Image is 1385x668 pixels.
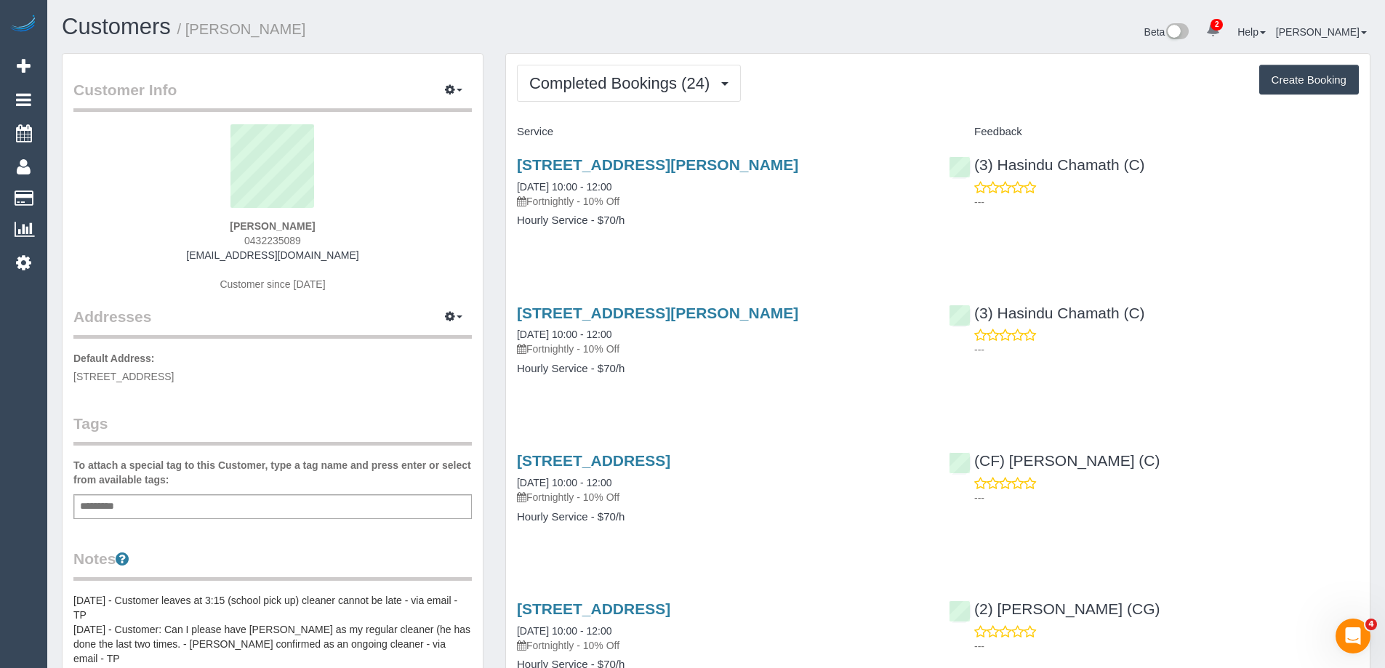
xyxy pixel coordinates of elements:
a: Help [1237,26,1266,38]
span: Completed Bookings (24) [529,74,717,92]
a: (3) Hasindu Chamath (C) [949,305,1145,321]
a: [DATE] 10:00 - 12:00 [517,181,611,193]
a: Customers [62,14,171,39]
a: [DATE] 10:00 - 12:00 [517,625,611,637]
p: Fortnightly - 10% Off [517,194,927,209]
img: Automaid Logo [9,15,38,35]
span: 0432235089 [244,235,301,246]
span: Customer since [DATE] [220,278,325,290]
p: Fortnightly - 10% Off [517,342,927,356]
h4: Feedback [949,126,1359,138]
legend: Notes [73,548,472,581]
img: New interface [1165,23,1189,42]
a: [STREET_ADDRESS] [517,452,670,469]
button: Completed Bookings (24) [517,65,741,102]
button: Create Booking [1259,65,1359,95]
span: [STREET_ADDRESS] [73,371,174,382]
legend: Tags [73,413,472,446]
a: (CF) [PERSON_NAME] (C) [949,452,1160,469]
legend: Customer Info [73,79,472,112]
p: --- [974,639,1359,653]
h4: Hourly Service - $70/h [517,511,927,523]
p: --- [974,491,1359,505]
iframe: Intercom live chat [1336,619,1370,653]
a: [STREET_ADDRESS] [517,600,670,617]
span: 2 [1211,19,1223,31]
p: Fortnightly - 10% Off [517,490,927,504]
a: [DATE] 10:00 - 12:00 [517,329,611,340]
a: Beta [1144,26,1189,38]
span: 4 [1365,619,1377,630]
a: [DATE] 10:00 - 12:00 [517,477,611,488]
h4: Hourly Service - $70/h [517,363,927,375]
a: 2 [1199,15,1227,47]
h4: Service [517,126,927,138]
a: [EMAIL_ADDRESS][DOMAIN_NAME] [186,249,358,261]
label: Default Address: [73,351,155,366]
a: [PERSON_NAME] [1276,26,1367,38]
strong: [PERSON_NAME] [230,220,315,232]
a: (3) Hasindu Chamath (C) [949,156,1145,173]
label: To attach a special tag to this Customer, type a tag name and press enter or select from availabl... [73,458,472,487]
small: / [PERSON_NAME] [177,21,306,37]
a: [STREET_ADDRESS][PERSON_NAME] [517,305,798,321]
h4: Hourly Service - $70/h [517,214,927,227]
p: --- [974,195,1359,209]
a: (2) [PERSON_NAME] (CG) [949,600,1160,617]
p: --- [974,342,1359,357]
a: [STREET_ADDRESS][PERSON_NAME] [517,156,798,173]
p: Fortnightly - 10% Off [517,638,927,653]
